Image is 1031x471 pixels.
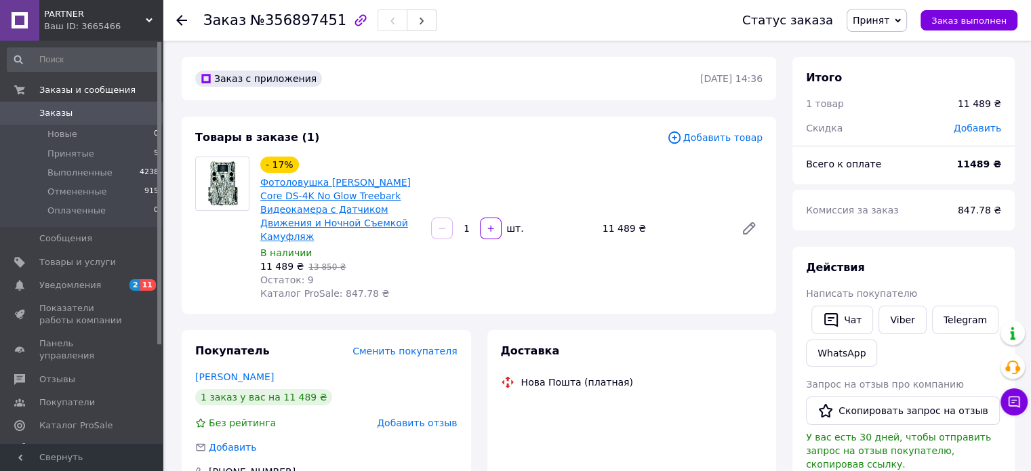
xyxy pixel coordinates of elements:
span: Отмененные [47,186,106,198]
span: Покупатель [195,344,269,357]
span: Добавить отзыв [377,417,457,428]
a: WhatsApp [806,340,877,367]
span: Заказ выполнен [931,16,1007,26]
span: 4238 [140,167,159,179]
button: Чат с покупателем [1000,388,1028,415]
span: Скидка [806,123,843,134]
span: Действия [806,261,865,274]
a: [PERSON_NAME] [195,371,274,382]
span: Уведомления [39,279,101,291]
time: [DATE] 14:36 [700,73,763,84]
div: Вернуться назад [176,14,187,27]
div: 11 489 ₴ [958,97,1001,110]
span: 13 850 ₴ [308,262,346,272]
span: Написать покупателю [806,288,917,299]
a: Viber [878,306,926,334]
span: 5 [154,148,159,160]
b: 11489 ₴ [956,159,1001,169]
span: У вас есть 30 дней, чтобы отправить запрос на отзыв покупателю, скопировав ссылку. [806,432,991,470]
span: Принятые [47,148,94,160]
span: Отзывы [39,373,75,386]
span: Покупатели [39,396,95,409]
span: Добавить [209,442,256,453]
a: Telegram [932,306,998,334]
span: Доставка [501,344,560,357]
span: Комиссия за заказ [806,205,899,216]
span: В наличии [260,247,312,258]
span: Остаток: 9 [260,274,314,285]
div: Ваш ID: 3665466 [44,20,163,33]
span: Новые [47,128,77,140]
span: 11 489 ₴ [260,261,304,272]
div: 11 489 ₴ [597,219,730,238]
div: - 17% [260,157,299,173]
span: Товары и услуги [39,256,116,268]
a: Фотоловушка [PERSON_NAME] Core DS-4K No Glow Treebark Видеокамера с Датчиком Движения и Ночной Съ... [260,177,411,242]
span: Запрос на отзыв про компанию [806,379,964,390]
span: Всего к оплате [806,159,881,169]
span: Каталог ProSale: 847.78 ₴ [260,288,389,299]
span: Заказы [39,107,73,119]
span: 0 [154,205,159,217]
div: Нова Пошта (платная) [518,375,636,389]
span: 915 [144,186,159,198]
span: 847.78 ₴ [958,205,1001,216]
button: Заказ выполнен [921,10,1017,30]
span: Сообщения [39,232,92,245]
div: 1 заказ у вас на 11 489 ₴ [195,389,332,405]
span: Заказы и сообщения [39,84,136,96]
span: Без рейтинга [209,417,276,428]
div: шт. [503,222,525,235]
span: Каталог ProSale [39,419,113,432]
div: Статус заказа [742,14,833,27]
button: Чат [811,306,873,334]
span: Итого [806,71,842,84]
span: Добавить [954,123,1001,134]
span: Показатели работы компании [39,302,125,327]
span: №356897451 [250,12,346,28]
span: Выполненные [47,167,113,179]
span: 0 [154,128,159,140]
span: Заказ [203,12,246,28]
span: 11 [140,279,156,291]
span: Оплаченные [47,205,106,217]
span: 2 [129,279,140,291]
span: Добавить товар [667,130,763,145]
a: Редактировать [735,215,763,242]
span: Товары в заказе (1) [195,131,319,144]
span: PARTNER [44,8,146,20]
div: Заказ с приложения [195,70,322,87]
span: Принят [853,15,889,26]
span: 1 товар [806,98,844,109]
input: Поиск [7,47,160,72]
button: Скопировать запрос на отзыв [806,396,1000,425]
img: Фотоловушка Bushnell Core DS-4K No Glow Treebark Видеокамера с Датчиком Движения и Ночной Съемкой... [196,157,248,210]
span: Аналитика [39,443,89,455]
span: Панель управления [39,337,125,362]
span: Сменить покупателя [352,346,457,356]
